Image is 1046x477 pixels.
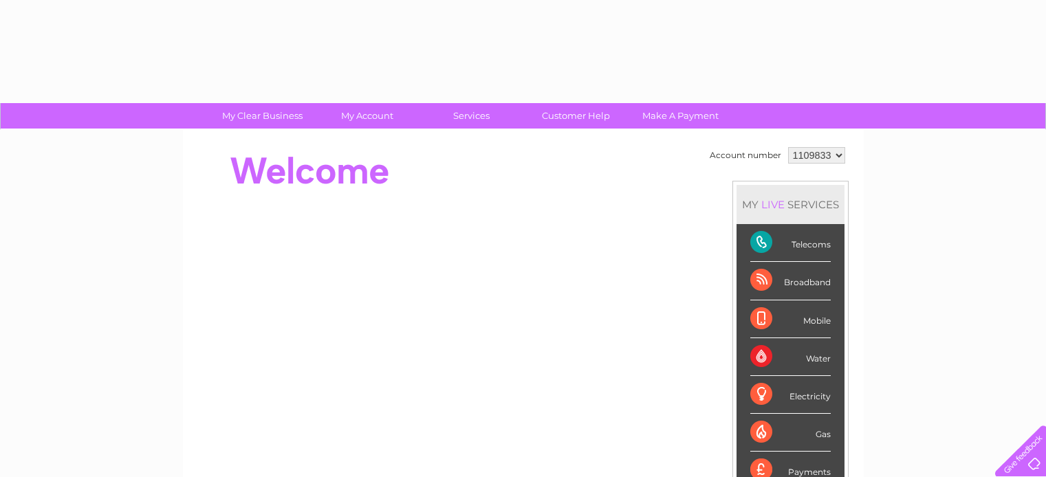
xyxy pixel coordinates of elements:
a: Services [415,103,528,129]
div: Broadband [750,262,831,300]
div: Water [750,338,831,376]
div: MY SERVICES [737,185,845,224]
a: My Clear Business [206,103,319,129]
div: Gas [750,414,831,452]
a: My Account [310,103,424,129]
div: Telecoms [750,224,831,262]
div: Mobile [750,300,831,338]
div: Electricity [750,376,831,414]
div: LIVE [759,198,787,211]
a: Customer Help [519,103,633,129]
td: Account number [706,144,785,167]
a: Make A Payment [624,103,737,129]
